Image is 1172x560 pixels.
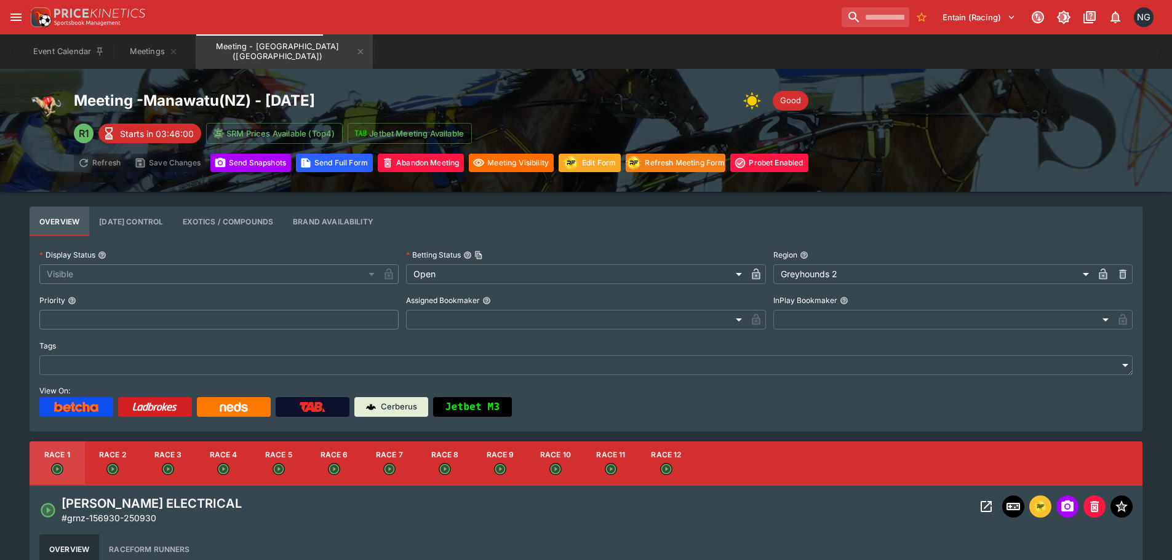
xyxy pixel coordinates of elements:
img: Betcha [54,402,98,412]
div: Track Condition: Good [773,91,808,111]
h2: Meeting - Manawatu ( NZ ) - [DATE] [74,91,315,110]
p: Cerberus [381,401,417,413]
div: Greyhounds 2 [773,264,1093,284]
button: Race 8 [417,441,472,486]
button: Race 11 [583,441,639,486]
svg: Open [217,463,229,475]
button: open drawer [5,6,27,28]
button: Race 9 [472,441,528,486]
button: Priority [68,296,76,305]
img: racingform.png [1033,500,1048,513]
button: Set Featured Event [1110,495,1133,518]
button: SRM Prices Available (Top4) [206,123,343,144]
button: Race 3 [140,441,196,486]
svg: Open [51,463,63,475]
svg: Open [605,463,617,475]
button: Base meeting details [30,207,89,236]
button: racingform [1029,495,1051,518]
img: Cerberus [366,402,376,412]
button: Meetings [114,34,193,69]
p: Starts in 03:46:00 [120,127,194,140]
h4: [PERSON_NAME] ELECTRICAL [62,495,242,511]
span: Good [773,95,808,107]
svg: Open [439,463,451,475]
button: No Bookmarks [912,7,931,27]
p: Assigned Bookmaker [406,295,480,306]
img: jetbet-logo.svg [354,127,367,140]
span: Mark an event as closed and abandoned. [1083,500,1106,512]
button: Connected to PK [1027,6,1049,28]
button: InPlay Bookmaker [840,296,848,305]
button: Event Calendar [26,34,112,69]
button: Race 2 [85,441,140,486]
button: Send Snapshots [210,154,291,172]
button: Toggle light/dark mode [1053,6,1075,28]
button: Display Status [98,251,106,259]
p: Display Status [39,250,95,260]
button: Set all events in meeting to specified visibility [469,154,554,172]
button: Documentation [1078,6,1101,28]
button: Race 10 [528,441,583,486]
button: View and edit meeting dividends and compounds. [173,207,283,236]
button: Configure each race specific details at once [89,207,173,236]
button: Nick Goss [1130,4,1157,31]
svg: Open [328,463,340,475]
img: TabNZ [300,402,325,412]
img: PriceKinetics [54,9,145,18]
p: Betting Status [406,250,461,260]
button: Select Tenant [935,7,1023,27]
svg: Open [383,463,396,475]
img: sun.png [743,89,768,113]
img: PriceKinetics Logo [27,5,52,30]
p: Priority [39,295,65,306]
button: Race 7 [362,441,417,486]
img: greyhound_racing.png [30,89,64,123]
div: Visible [39,264,379,284]
button: Meeting - Manawatu (NZ) [196,34,373,69]
button: Race 5 [251,441,306,486]
button: Toggle ProBet for every event in this meeting [730,154,808,172]
button: Jetbet M3 [433,397,512,417]
button: Race 1 [30,441,85,486]
div: Weather: Fine [743,89,768,113]
button: Inplay [1002,495,1024,518]
div: Open [406,264,746,284]
svg: Open [162,463,174,475]
button: Notifications [1104,6,1126,28]
p: Copy To Clipboard [62,511,156,524]
p: InPlay Bookmaker [773,295,837,306]
input: search [842,7,909,27]
span: Send Snapshot [1056,495,1078,518]
button: Betting StatusCopy To Clipboard [463,251,472,259]
button: Copy To Clipboard [474,251,483,259]
svg: Open [549,463,562,475]
svg: Open [660,463,672,475]
svg: Open [39,502,57,519]
div: racingform [562,154,580,172]
img: racingform.png [562,155,580,170]
button: Jetbet Meeting Available [348,123,472,144]
p: Tags [39,341,56,351]
button: Race 6 [306,441,362,486]
button: Mark all events in meeting as closed and abandoned. [378,154,464,172]
svg: Open [106,463,119,475]
button: Update RacingForm for all races in this meeting [559,154,621,172]
div: racingform [625,154,642,172]
a: Cerberus [354,397,428,417]
img: Neds [220,402,247,412]
button: Race 4 [196,441,251,486]
img: Ladbrokes [132,402,177,412]
button: Send Full Form [296,154,373,172]
button: Configure brand availability for the meeting [283,207,383,236]
button: Region [800,251,808,259]
svg: Open [494,463,506,475]
p: Region [773,250,797,260]
img: racingform.png [625,155,642,170]
svg: Open [273,463,285,475]
div: racingform [1033,499,1048,514]
img: Sportsbook Management [54,20,121,26]
button: Open Event [975,495,997,518]
div: Nick Goss [1134,7,1154,27]
button: Assigned Bookmaker [482,296,491,305]
button: Race 12 [639,441,694,486]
